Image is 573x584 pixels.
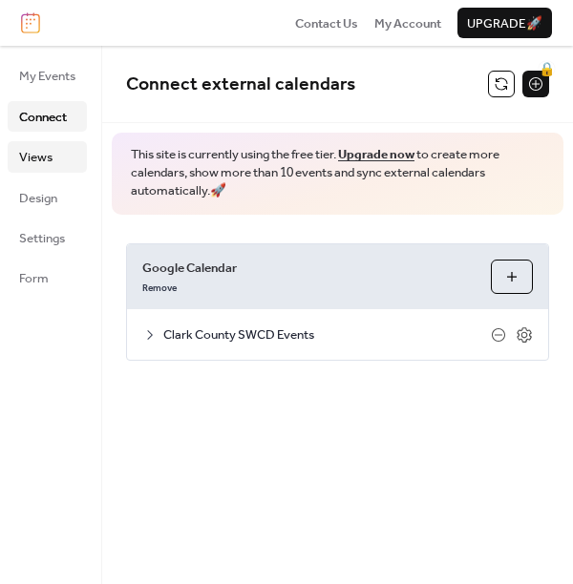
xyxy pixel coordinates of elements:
[467,14,542,33] span: Upgrade 🚀
[19,269,49,288] span: Form
[374,14,441,33] span: My Account
[163,325,491,344] span: Clark County SWCD Events
[8,141,87,172] a: Views
[8,262,87,293] a: Form
[142,259,476,278] span: Google Calendar
[8,222,87,253] a: Settings
[19,108,67,127] span: Connect
[8,182,87,213] a: Design
[21,12,40,33] img: logo
[295,13,358,32] a: Contact Us
[338,142,414,167] a: Upgrade now
[374,13,441,32] a: My Account
[19,148,53,167] span: Views
[295,14,358,33] span: Contact Us
[8,101,87,132] a: Connect
[19,189,57,208] span: Design
[131,146,544,200] span: This site is currently using the free tier. to create more calendars, show more than 10 events an...
[19,229,65,248] span: Settings
[126,67,355,102] span: Connect external calendars
[8,60,87,91] a: My Events
[19,67,75,86] span: My Events
[457,8,552,38] button: Upgrade🚀
[142,282,177,296] span: Remove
